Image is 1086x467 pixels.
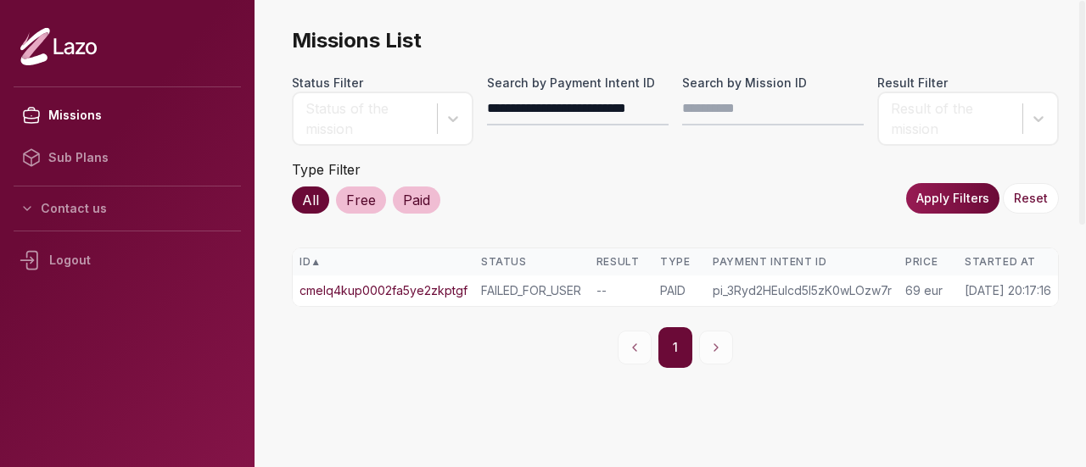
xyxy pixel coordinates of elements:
[299,282,467,299] a: cmelq4kup0002fa5ye2zkptgf
[660,282,699,299] div: PAID
[905,255,951,269] div: Price
[292,186,329,214] div: All
[481,282,583,299] div: FAILED_FOR_USER
[14,238,241,282] div: Logout
[658,327,692,368] button: 1
[14,136,241,179] a: Sub Plans
[487,75,669,92] label: Search by Payment Intent ID
[336,186,386,214] div: Free
[305,98,428,139] div: Status of the mission
[292,75,473,92] label: Status Filter
[481,255,583,269] div: Status
[906,183,999,214] button: Apply Filters
[596,282,647,299] div: --
[905,282,951,299] div: 69 eur
[299,255,467,269] div: ID
[1003,183,1059,214] button: Reset
[292,161,361,178] label: Type Filter
[682,75,864,92] label: Search by Mission ID
[393,186,440,214] div: Paid
[660,255,699,269] div: Type
[311,255,321,269] span: ▲
[713,282,892,299] div: pi_3Ryd2HEulcd5I5zK0wLOzw7r
[877,75,1059,92] label: Result Filter
[713,255,892,269] div: Payment Intent ID
[891,98,1014,139] div: Result of the mission
[292,27,1059,54] span: Missions List
[965,255,1051,269] div: Started At
[14,94,241,136] a: Missions
[596,255,647,269] div: Result
[14,193,241,224] button: Contact us
[965,282,1051,299] div: [DATE] 20:17:16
